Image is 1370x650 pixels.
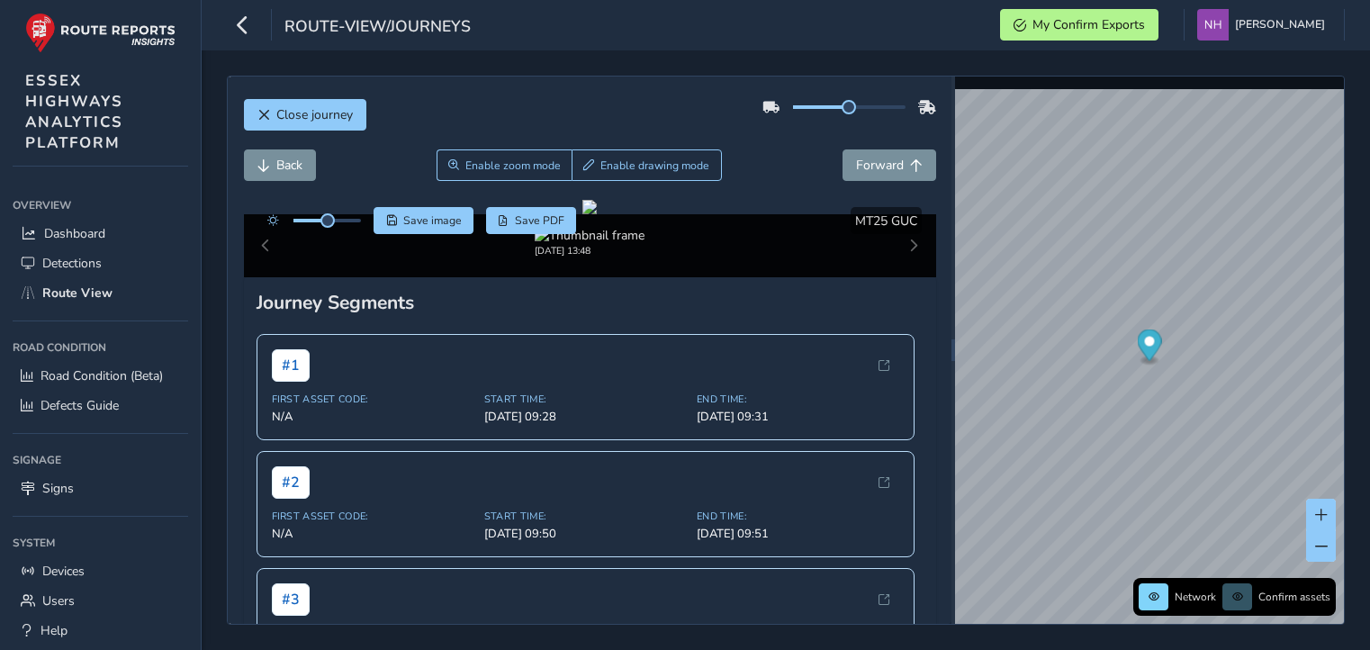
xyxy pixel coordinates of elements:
[484,409,686,425] span: [DATE] 09:28
[13,586,188,616] a: Users
[1235,9,1325,41] span: [PERSON_NAME]
[843,149,936,181] button: Forward
[437,149,572,181] button: Zoom
[44,225,105,242] span: Dashboard
[1138,330,1162,366] div: Map marker
[244,149,316,181] button: Back
[42,592,75,609] span: Users
[41,367,163,384] span: Road Condition (Beta)
[41,397,119,414] span: Defects Guide
[13,248,188,278] a: Detections
[484,510,686,523] span: Start Time:
[25,70,123,153] span: ESSEX HIGHWAYS ANALYTICS PLATFORM
[272,526,473,542] span: N/A
[856,157,904,174] span: Forward
[13,278,188,308] a: Route View
[13,361,188,391] a: Road Condition (Beta)
[13,447,188,474] div: Signage
[697,526,898,542] span: [DATE] 09:51
[484,393,686,406] span: Start Time:
[13,529,188,556] div: System
[42,284,113,302] span: Route View
[403,213,462,228] span: Save image
[1000,9,1158,41] button: My Confirm Exports
[1197,9,1229,41] img: diamond-layout
[13,334,188,361] div: Road Condition
[42,563,85,580] span: Devices
[284,15,471,41] span: route-view/journeys
[13,219,188,248] a: Dashboard
[697,409,898,425] span: [DATE] 09:31
[486,207,577,234] button: PDF
[244,99,366,131] button: Close journey
[272,510,473,523] span: First Asset Code:
[1032,16,1145,33] span: My Confirm Exports
[13,616,188,645] a: Help
[572,149,722,181] button: Draw
[600,158,709,173] span: Enable drawing mode
[1258,590,1330,604] span: Confirm assets
[515,213,564,228] span: Save PDF
[1197,9,1331,41] button: [PERSON_NAME]
[13,391,188,420] a: Defects Guide
[272,466,310,499] span: # 2
[42,480,74,497] span: Signs
[272,409,473,425] span: N/A
[1175,590,1216,604] span: Network
[272,393,473,406] span: First Asset Code:
[272,349,310,382] span: # 1
[1309,589,1352,632] iframe: Intercom live chat
[13,192,188,219] div: Overview
[257,290,924,315] div: Journey Segments
[276,106,353,123] span: Close journey
[13,556,188,586] a: Devices
[535,227,644,244] img: Thumbnail frame
[42,255,102,272] span: Detections
[41,622,68,639] span: Help
[465,158,561,173] span: Enable zoom mode
[276,157,302,174] span: Back
[484,526,686,542] span: [DATE] 09:50
[374,207,473,234] button: Save
[697,510,898,523] span: End Time:
[855,212,917,230] span: MT25 GUC
[535,244,644,257] div: [DATE] 13:48
[25,13,176,53] img: rr logo
[13,474,188,503] a: Signs
[272,583,310,616] span: # 3
[697,393,898,406] span: End Time:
